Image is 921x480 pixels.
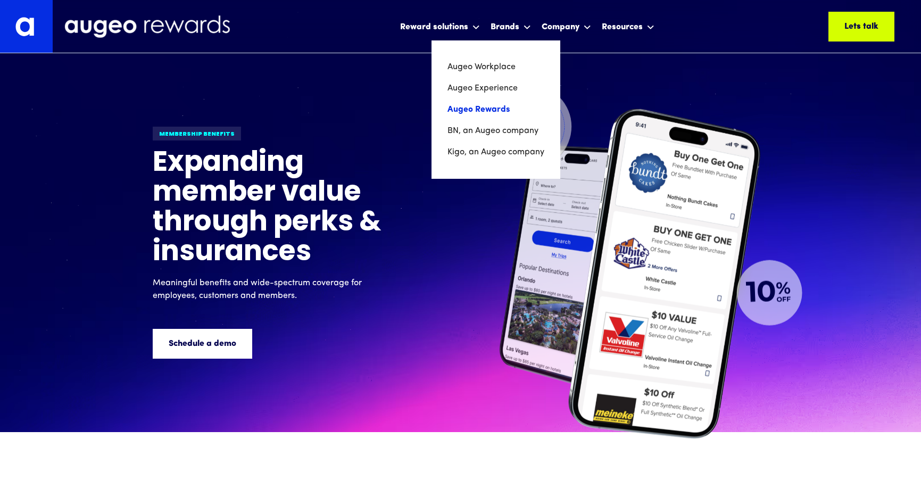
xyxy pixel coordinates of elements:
[828,12,894,42] a: Lets talk
[447,78,544,99] a: Augeo Experience
[153,329,252,359] a: Schedule a demo
[488,12,534,40] div: Brands
[602,21,643,34] div: Resources
[153,277,397,302] p: Meaningful benefits and wide-spectrum coverage for employees, customers and members.
[447,99,544,120] a: Augeo Rewards
[153,149,419,268] h1: Expanding member value through perks & insurances
[491,21,519,34] div: Brands
[447,56,544,78] a: Augeo Workplace
[400,21,468,34] div: Reward solutions
[542,21,579,34] div: Company
[539,12,594,40] div: Company
[599,12,657,40] div: Resources
[432,40,560,179] nav: Brands
[153,127,241,140] div: membership benefits
[397,12,483,40] div: Reward solutions
[447,120,544,142] a: BN, an Augeo company
[447,142,544,163] a: Kigo, an Augeo company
